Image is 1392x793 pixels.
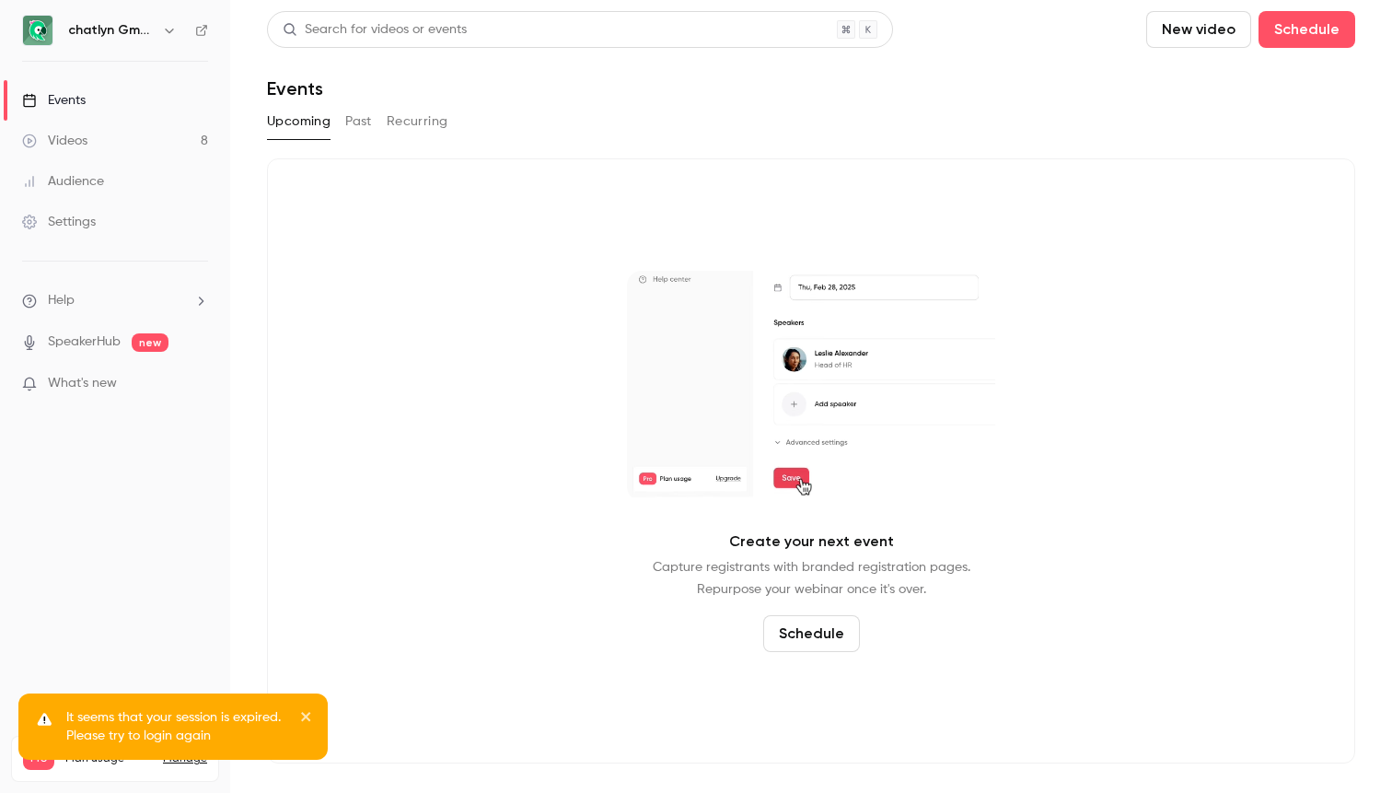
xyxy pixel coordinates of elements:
[267,107,331,136] button: Upcoming
[267,77,323,99] h1: Events
[22,172,104,191] div: Audience
[1146,11,1251,48] button: New video
[1259,11,1355,48] button: Schedule
[66,708,287,745] p: It seems that your session is expired. Please try to login again
[132,333,168,352] span: new
[763,615,860,652] button: Schedule
[729,531,894,553] p: Create your next event
[22,213,96,231] div: Settings
[653,556,970,601] p: Capture registrants with branded registration pages. Repurpose your webinar once it's over.
[300,708,313,730] button: close
[186,376,208,392] iframe: Noticeable Trigger
[283,20,467,40] div: Search for videos or events
[48,332,121,352] a: SpeakerHub
[345,107,372,136] button: Past
[48,291,75,310] span: Help
[387,107,448,136] button: Recurring
[68,21,155,40] h6: chatlyn GmbH
[22,91,86,110] div: Events
[22,132,87,150] div: Videos
[23,16,52,45] img: chatlyn GmbH
[48,374,117,393] span: What's new
[22,291,208,310] li: help-dropdown-opener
